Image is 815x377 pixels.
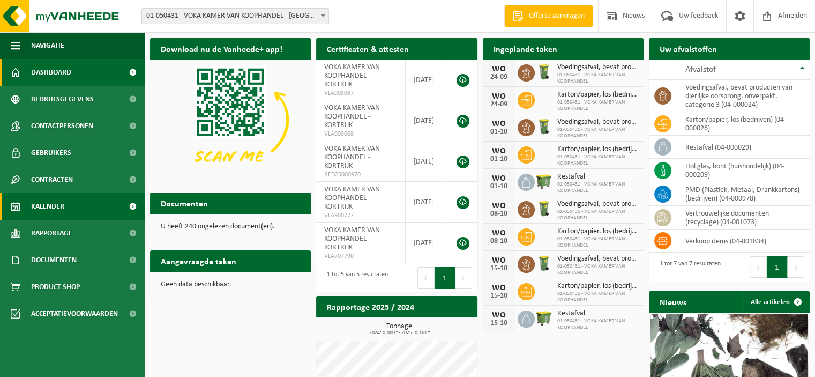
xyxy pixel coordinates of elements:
div: WO [488,65,510,73]
h2: Uw afvalstoffen [649,38,728,59]
h2: Certificaten & attesten [316,38,420,59]
a: Bekijk rapportage [398,317,476,338]
div: 08-10 [488,210,510,218]
span: Voedingsafval, bevat producten van dierlijke oorsprong, onverpakt, categorie 3 [557,255,638,263]
div: WO [488,174,510,183]
div: WO [488,202,510,210]
img: WB-0140-HPE-GN-50 [535,254,553,272]
td: restafval (04-000029) [677,136,810,159]
span: 01-050431 - VOKA KAMER VAN KOOPHANDEL [557,291,638,304]
div: 01-10 [488,183,510,190]
div: 08-10 [488,238,510,245]
td: karton/papier, los (bedrijven) (04-000026) [677,112,810,136]
span: VOKA KAMER VAN KOOPHANDEL - KORTRIJK [324,145,380,170]
td: [DATE] [406,223,445,263]
div: WO [488,147,510,156]
td: verkoop items (04-001834) [677,230,810,253]
td: [DATE] [406,182,445,223]
td: [DATE] [406,141,445,182]
span: Voedingsafval, bevat producten van dierlijke oorsprong, onverpakt, categorie 3 [557,118,638,127]
button: 1 [767,256,788,278]
span: 01-050431 - VOKA KAMER VAN KOOPHANDEL [557,263,638,276]
span: 01-050431 - VOKA KAMER VAN KOOPHANDEL [557,181,638,194]
span: Rapportage [31,220,72,247]
span: Kalender [31,193,64,220]
p: Geen data beschikbaar. [161,281,300,289]
span: VOKA KAMER VAN KOOPHANDEL - KORTRIJK [324,226,380,252]
span: Acceptatievoorwaarden [31,300,118,327]
td: vertrouwelijke documenten (recyclage) (04-001073) [677,206,810,230]
span: Gebruikers [31,139,71,166]
span: Dashboard [31,59,71,86]
span: 01-050431 - VOKA KAMER VAN KOOPHANDEL [557,318,638,331]
span: Restafval [557,173,638,181]
button: Next [788,256,804,278]
div: WO [488,284,510,292]
span: VOKA KAMER VAN KOOPHANDEL - KORTRIJK [324,104,380,129]
span: 01-050431 - VOKA KAMER VAN KOOPHANDEL - KORTRIJK [142,9,328,24]
span: RED25000970 [324,171,397,179]
span: Product Shop [31,273,80,300]
span: Karton/papier, los (bedrijven) [557,282,638,291]
div: WO [488,120,510,128]
h3: Tonnage [321,323,477,336]
span: Karton/papier, los (bedrijven) [557,91,638,99]
span: VLA900777 [324,211,397,220]
span: Afvalstof [685,65,716,74]
img: WB-0140-HPE-GN-50 [535,63,553,81]
span: Karton/papier, los (bedrijven) [557,227,638,236]
span: 01-050431 - VOKA KAMER VAN KOOPHANDEL [557,236,638,249]
td: voedingsafval, bevat producten van dierlijke oorsprong, onverpakt, categorie 3 (04-000024) [677,80,810,112]
button: Previous [750,256,767,278]
span: Voedingsafval, bevat producten van dierlijke oorsprong, onverpakt, categorie 3 [557,200,638,209]
span: Voedingsafval, bevat producten van dierlijke oorsprong, onverpakt, categorie 3 [557,63,638,72]
button: Next [455,267,472,289]
h2: Download nu de Vanheede+ app! [150,38,293,59]
img: WB-0140-HPE-GN-50 [535,117,553,136]
span: 01-050431 - VOKA KAMER VAN KOOPHANDEL [557,127,638,139]
td: hol glas, bont (huishoudelijk) (04-000209) [677,159,810,182]
span: VLA707790 [324,252,397,261]
div: WO [488,229,510,238]
h2: Aangevraagde taken [150,250,247,271]
td: [DATE] [406,100,445,141]
span: VOKA KAMER VAN KOOPHANDEL - KORTRIJK [324,63,380,88]
a: Offerte aanvragen [504,5,593,27]
span: Documenten [31,247,77,273]
span: Contracten [31,166,73,193]
div: 01-10 [488,156,510,163]
img: WB-0140-HPE-GN-50 [535,199,553,218]
span: VLA903068 [324,130,397,138]
span: 01-050431 - VOKA KAMER VAN KOOPHANDEL [557,99,638,112]
span: 01-050431 - VOKA KAMER VAN KOOPHANDEL [557,209,638,221]
p: U heeft 240 ongelezen document(en). [161,223,300,231]
span: Karton/papier, los (bedrijven) [557,145,638,154]
span: VOKA KAMER VAN KOOPHANDEL - KORTRIJK [324,186,380,211]
div: 24-09 [488,73,510,81]
div: 15-10 [488,292,510,300]
h2: Documenten [150,193,219,213]
div: 1 tot 5 van 5 resultaten [321,266,388,290]
img: WB-1100-HPE-GN-50 [535,309,553,327]
div: 15-10 [488,265,510,272]
td: PMD (Plastiek, Metaal, Drankkartons) (bedrijven) (04-000978) [677,182,810,206]
img: Download de VHEPlus App [150,60,311,180]
span: VLA903067 [324,89,397,98]
span: 01-050431 - VOKA KAMER VAN KOOPHANDEL - KORTRIJK [141,8,329,24]
span: 01-050431 - VOKA KAMER VAN KOOPHANDEL [557,72,638,85]
span: Restafval [557,309,638,318]
div: WO [488,92,510,101]
td: [DATE] [406,60,445,100]
a: Alle artikelen [742,291,809,313]
h2: Nieuws [649,291,697,312]
span: 2024: 0,000 t - 2025: 0,161 t [321,330,477,336]
span: Contactpersonen [31,113,93,139]
span: Offerte aanvragen [526,11,587,21]
span: Navigatie [31,32,64,59]
div: 01-10 [488,128,510,136]
div: 24-09 [488,101,510,108]
h2: Rapportage 2025 / 2024 [316,296,425,317]
div: 1 tot 7 van 7 resultaten [654,255,721,279]
button: Previous [417,267,435,289]
span: Bedrijfsgegevens [31,86,94,113]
